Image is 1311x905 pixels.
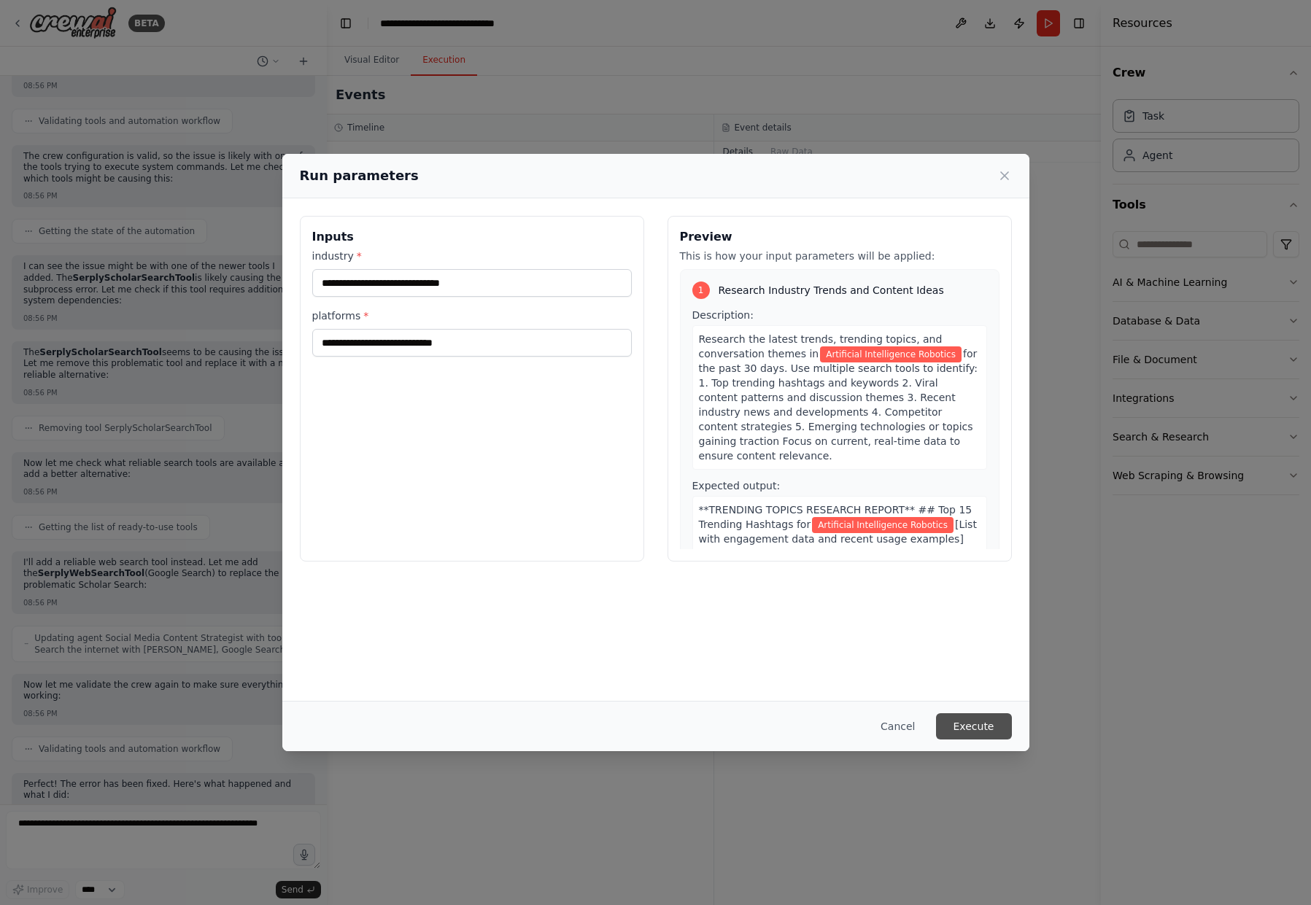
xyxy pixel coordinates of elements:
[699,333,943,360] span: Research the latest trends, trending topics, and conversation themes in
[680,249,999,263] p: This is how your input parameters will be applied:
[312,249,632,263] label: industry
[719,283,944,298] span: Research Industry Trends and Content Ideas
[312,228,632,246] h3: Inputs
[300,166,419,186] h2: Run parameters
[820,346,962,362] span: Variable: industry
[699,504,972,530] span: **TRENDING TOPICS RESEARCH REPORT** ## Top 15 Trending Hashtags for
[680,228,999,246] h3: Preview
[869,713,927,739] button: Cancel
[936,713,1012,739] button: Execute
[312,308,632,323] label: platforms
[692,480,781,492] span: Expected output:
[692,309,754,321] span: Description:
[699,348,978,462] span: for the past 30 days. Use multiple search tools to identify: 1. Top trending hashtags and keyword...
[812,517,954,533] span: Variable: industry
[692,281,710,299] div: 1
